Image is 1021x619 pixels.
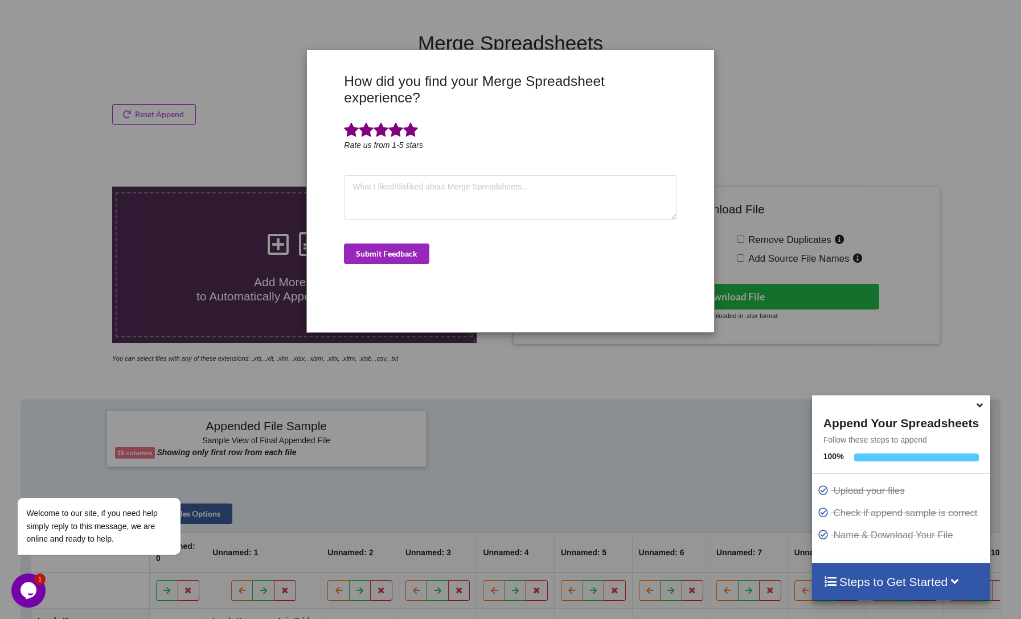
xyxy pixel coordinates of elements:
h3: How did you find your Merge Spreadsheet experience? [344,73,676,106]
button: Submit Feedback [344,244,429,264]
iframe: chat widget [11,573,48,608]
p: Upload your files [818,484,987,498]
h4: Steps to Get Started [823,575,979,589]
p: Follow these steps to append [812,434,990,445]
p: Name & Download Your File [818,528,987,542]
iframe: chat widget [11,395,216,568]
b: 100 % [823,452,844,461]
i: Rate us from 1-5 stars [344,141,423,150]
h4: Append Your Spreadsheets [812,413,990,430]
p: Check if append sample is correct [818,506,987,520]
